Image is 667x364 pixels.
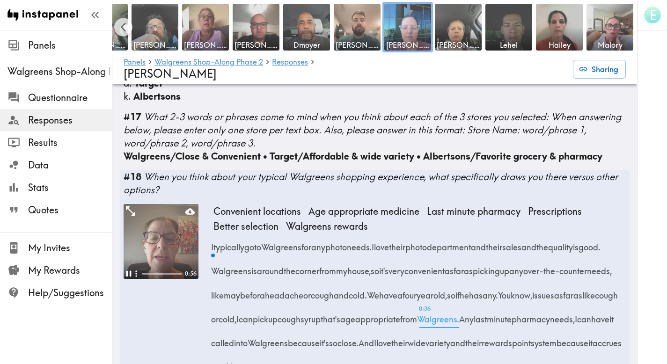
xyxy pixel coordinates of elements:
[321,304,340,328] span: that's
[427,232,471,256] span: department
[447,280,455,304] span: so
[573,280,582,304] span: as
[340,304,355,328] span: age
[538,40,581,50] span: Hailey
[211,280,224,304] span: like
[355,304,400,328] span: appropriate
[487,304,512,328] span: minute
[523,256,587,280] span: over-the-counter
[332,2,382,52] a: [PERSON_NAME]
[311,232,325,256] span: any
[180,2,231,52] a: [PERSON_NAME]
[548,232,573,256] span: quality
[374,328,376,352] span: I
[563,280,573,304] span: far
[454,256,464,280] span: far
[509,256,523,280] span: any
[408,328,425,352] span: wide
[512,304,550,328] span: pharmacy
[498,280,511,304] span: You
[124,150,626,163] div: Walgreens/Close & Convenient • Target/Affordable & wide variety • Albertsons/Favorite grocery & p...
[425,328,450,352] span: variety
[311,280,334,304] span: cough
[359,328,374,352] span: And
[28,159,112,172] span: Data
[124,171,141,182] b: #18
[643,6,662,24] button: E
[379,280,397,304] span: have
[391,328,408,352] span: their
[278,304,301,328] span: cough
[532,280,554,304] span: issues
[213,232,244,256] span: typically
[650,7,657,23] span: E
[301,304,321,328] span: syrup
[219,304,236,328] span: cold,
[347,256,371,280] span: house,
[379,256,388,280] span: it's
[272,58,308,67] a: Responses
[471,232,486,256] span: and
[154,58,263,67] a: Walgreens Shop-Along Phase 2
[487,40,530,50] span: Lehel
[582,280,595,304] span: like
[28,204,112,217] span: Quotes
[7,65,112,78] span: Walgreens Shop-Along Phase 2
[388,256,404,280] span: very
[336,40,379,50] span: [PERSON_NAME]
[182,270,198,278] div: 0:56
[28,136,112,149] span: Results
[284,256,295,280] span: the
[235,40,278,50] span: [PERSON_NAME]
[376,328,391,352] span: love
[484,2,534,52] a: Lehel
[336,256,347,280] span: my
[124,269,134,279] button: Pause
[303,280,311,304] span: or
[512,328,531,352] span: point
[130,2,180,52] a: [PERSON_NAME]
[28,181,112,194] span: Stats
[28,264,112,277] span: My Rewards
[124,66,217,80] span: [PERSON_NAME]
[450,328,465,352] span: and
[224,280,250,304] span: maybe
[473,256,500,280] span: picking
[305,204,423,219] span: Age appropriate medicine
[28,286,112,299] span: Help/Suggestions
[464,256,473,280] span: as
[337,328,359,352] span: close.
[28,39,112,52] span: Panels
[260,280,265,304] span: a
[234,328,241,352] span: in
[455,280,460,304] span: if
[244,232,254,256] span: go
[133,40,176,50] span: [PERSON_NAME]
[460,280,469,304] span: he
[575,304,577,328] span: I
[534,2,585,52] a: Hailey
[483,280,498,304] span: any.
[268,304,278,328] span: up
[417,304,459,328] span: Walgreens.
[554,280,563,304] span: as
[371,256,379,280] span: so
[433,2,484,52] a: [PERSON_NAME]
[124,90,626,103] div: k.
[531,328,557,352] span: system
[511,280,532,304] span: know,
[349,280,367,304] span: cold.
[593,328,622,352] span: accrues
[500,256,509,280] span: up
[184,40,227,50] span: [PERSON_NAME]
[445,256,454,280] span: as
[124,204,198,279] figure: ExpandPause0:56
[125,205,137,217] button: Expand
[320,328,329,352] span: it's
[521,232,536,256] span: and
[124,111,621,149] span: What 2-3 words or phrases come to mind when you think about each of the 3 stores you selected: Wh...
[573,60,626,79] button: Sharing
[405,232,427,256] span: photo
[502,232,521,256] span: sales
[210,219,282,234] span: Better selection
